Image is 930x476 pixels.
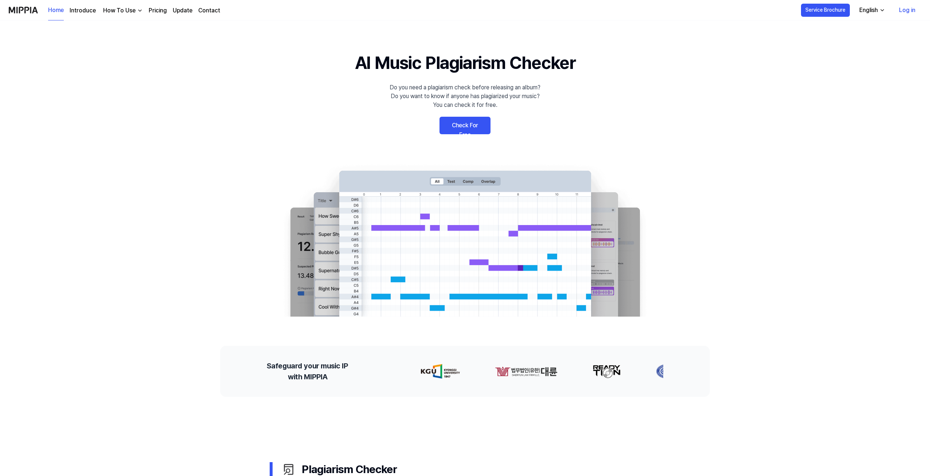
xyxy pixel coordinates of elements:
[102,6,137,15] div: How To Use
[48,0,64,20] a: Home
[420,364,459,379] img: partner-logo-0
[801,4,850,17] button: Service Brochure
[355,50,575,76] h1: AI Music Plagiarism Checker
[591,364,620,379] img: partner-logo-2
[198,6,220,15] a: Contact
[494,364,556,379] img: partner-logo-1
[390,83,540,109] div: Do you need a plagiarism check before releasing an album? Do you want to know if anyone has plagi...
[858,6,879,15] div: English
[173,6,192,15] a: Update
[70,6,96,15] a: Introduce
[853,3,890,18] button: English
[267,360,348,382] h2: Safeguard your music IP with MIPPIA
[439,117,491,134] a: Check For Free
[276,163,654,317] img: main Image
[102,6,143,15] button: How To Use
[149,6,167,15] a: Pricing
[655,364,677,379] img: partner-logo-3
[137,8,143,13] img: down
